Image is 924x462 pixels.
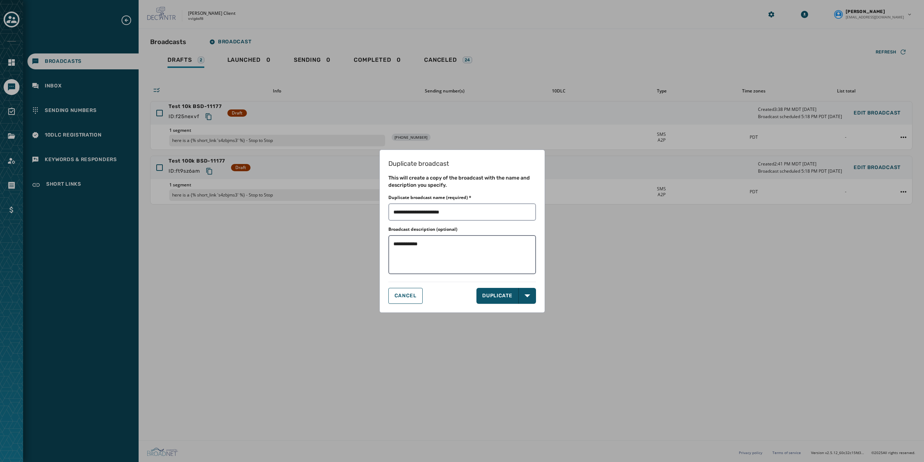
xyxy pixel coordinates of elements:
h1: Duplicate broadcast [388,159,536,169]
span: CANCEL [395,293,417,299]
button: CANCEL [388,288,423,304]
label: Broadcast description (optional) [388,226,457,232]
label: Duplicate broadcast name (required) * [388,195,471,200]
button: DUPLICATE [476,288,519,304]
h2: This will create a copy of the broadcast with the name and description you specify. [388,174,536,189]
